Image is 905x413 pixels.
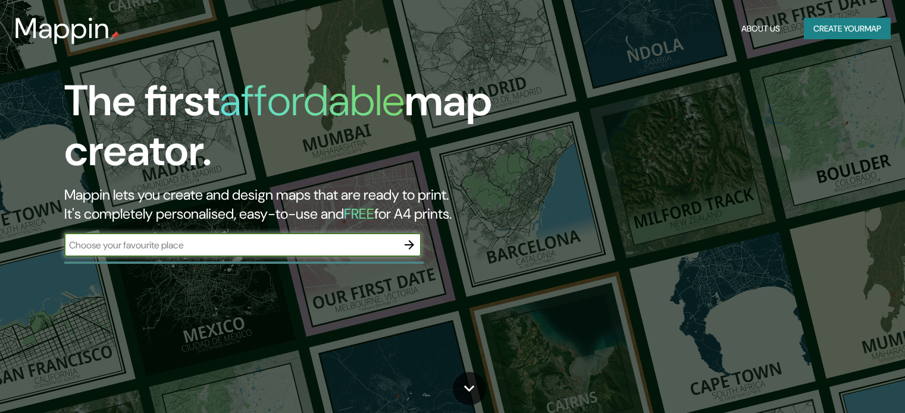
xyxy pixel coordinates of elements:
h2: Mappin lets you create and design maps that are ready to print. It's completely personalised, eas... [64,185,517,223]
button: About Us [737,18,785,40]
h5: FREE [344,204,374,223]
h1: The first map creator. [64,76,517,185]
input: Choose your favourite place [64,238,397,252]
button: Create yourmap [804,18,891,40]
h1: affordable [220,73,405,128]
img: mappin-pin [110,31,120,40]
h3: Mappin [14,12,110,45]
